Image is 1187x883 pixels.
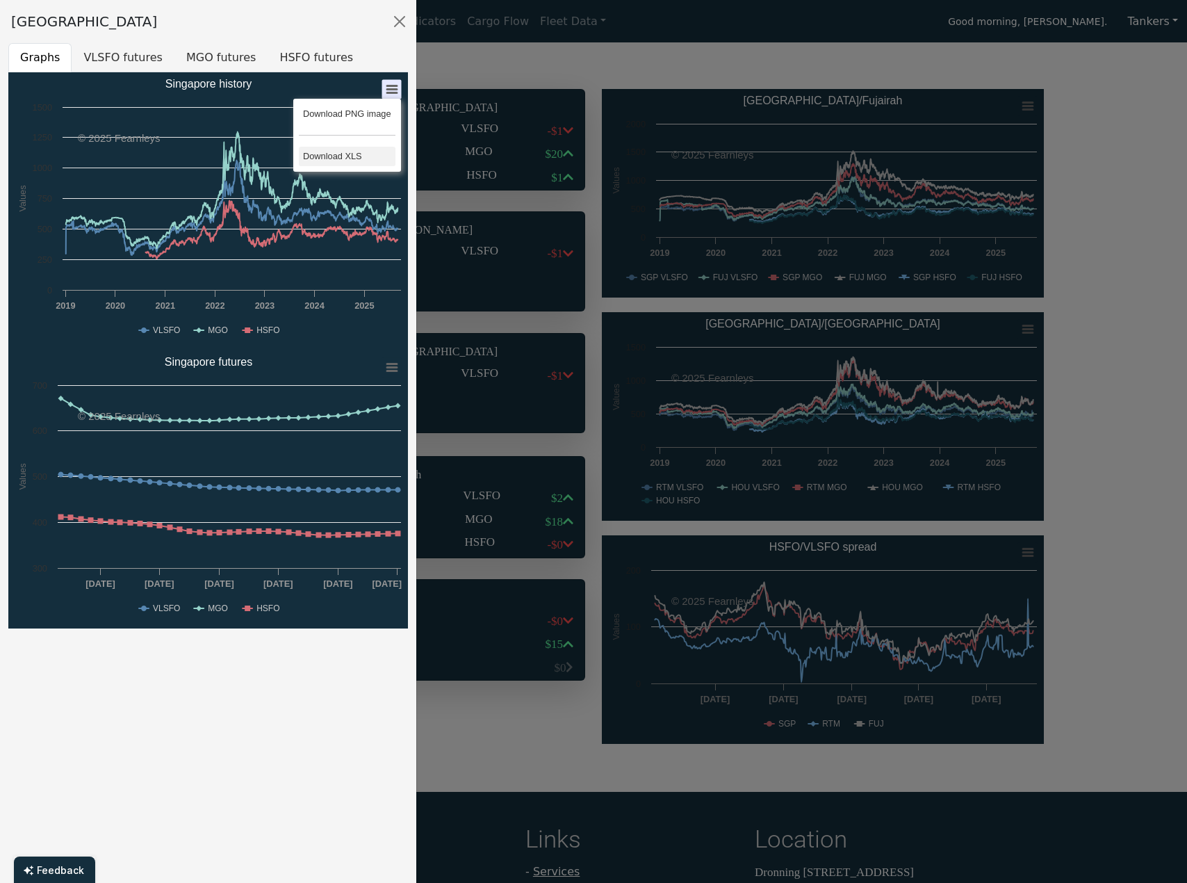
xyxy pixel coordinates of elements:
text: [DATE] [323,578,352,589]
li: Download XLS [299,147,395,166]
text: 2024 [304,300,325,311]
text: 2020 [106,300,125,311]
text: 700 [33,380,47,391]
div: [GEOGRAPHIC_DATA] [11,11,157,32]
text: Singapore futures [165,356,252,368]
text: 1250 [33,132,52,143]
text: 500 [33,471,47,482]
text: 2022 [205,300,224,311]
text: 250 [38,254,52,265]
text: MGO [208,603,228,613]
text: 500 [38,224,52,234]
text: Values [17,185,28,211]
text: 2021 [156,300,175,311]
text: [DATE] [204,578,234,589]
text: [DATE] [373,578,402,589]
text: 1000 [33,163,52,173]
text: HSFO [256,325,279,335]
button: HSFO futures [268,43,365,72]
text: 600 [33,426,47,436]
text: 1500 [33,102,52,113]
text: 2019 [56,300,75,311]
svg: Singapore futures [8,350,408,629]
text: VLSFO [153,325,180,335]
text: HSFO [256,603,279,613]
li: Download PNG image [299,104,395,124]
text: Values [17,463,28,489]
text: VLSFO [153,603,180,613]
text: © 2025 Fearnleys [78,410,161,422]
text: 2023 [255,300,275,311]
text: [DATE] [263,578,293,589]
text: [DATE] [85,578,115,589]
svg: Singapore history [8,72,408,350]
text: 0 [47,285,52,295]
text: 2025 [354,300,374,311]
text: [DATE] [145,578,174,589]
text: 400 [33,517,47,528]
text: MGO [208,325,228,335]
button: VLSFO futures [72,43,174,72]
button: Graphs [8,43,72,72]
text: 750 [38,193,52,204]
button: Close [388,10,411,33]
text: © 2025 Fearnleys [78,132,161,144]
text: Singapore history [165,78,252,90]
text: 300 [33,563,47,574]
button: MGO futures [174,43,268,72]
